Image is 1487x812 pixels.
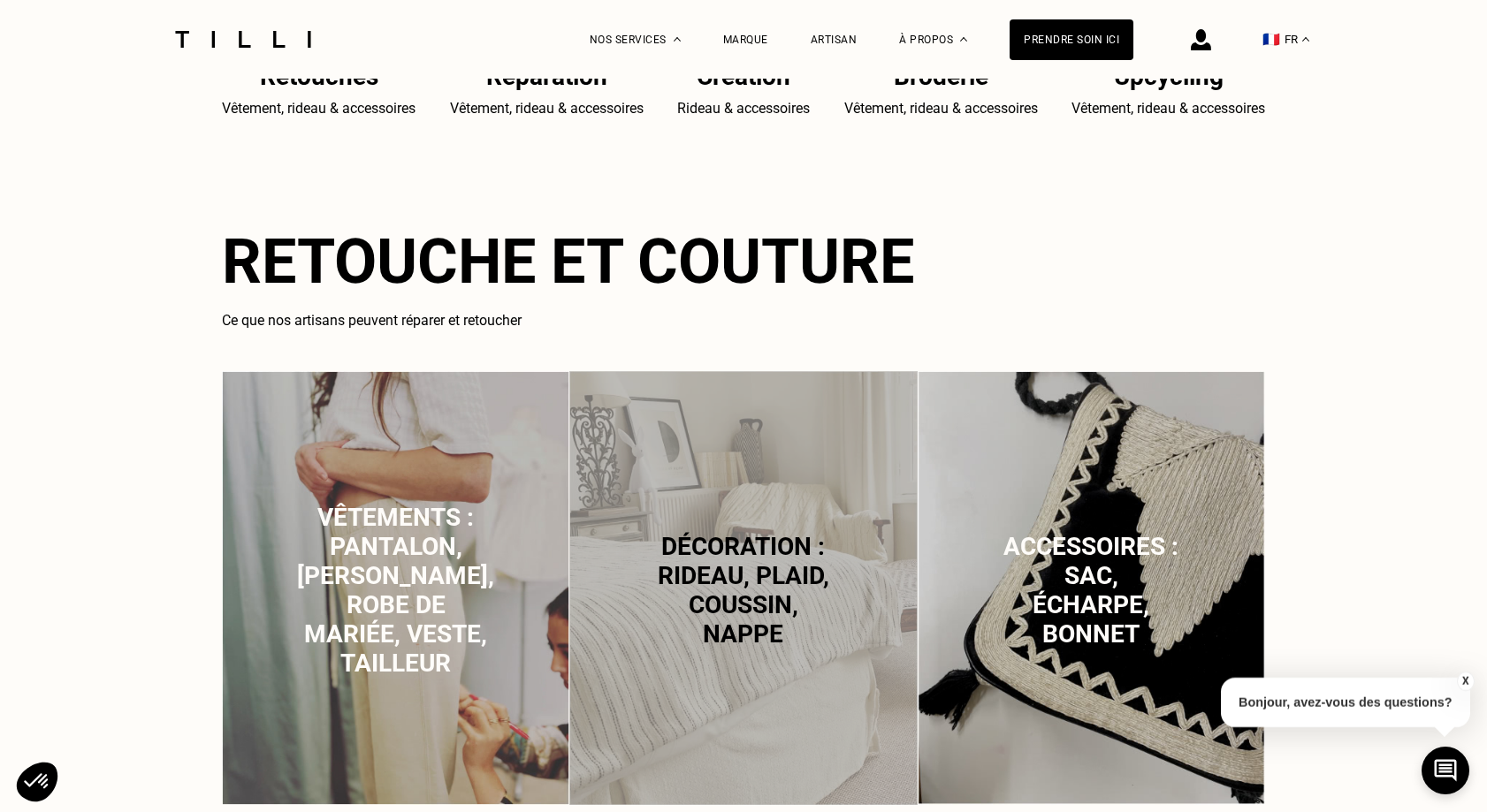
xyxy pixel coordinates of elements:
[169,31,317,48] img: Logo du service de couturière Tilli
[222,371,569,805] img: Vêtements : pantalon, jean, robe de mariée, veste, tailleur
[1221,678,1470,727] p: Bonjour, avez-vous des questions?
[1302,37,1309,42] img: menu déroulant
[1010,19,1133,60] a: Prendre soin ici
[222,98,416,119] p: Vêtement, rideau & accessoires
[1262,31,1280,48] span: 🇫🇷
[297,503,494,678] span: Vêtements : pantalon, [PERSON_NAME], robe de mariée, veste, tailleur
[222,225,1265,298] h2: Retouche et couture
[1456,672,1474,691] button: X
[1191,29,1211,50] img: icône connexion
[960,37,967,42] img: Menu déroulant à propos
[918,371,1265,805] img: Accessoires : sac, écharpe, bonnet
[1003,532,1178,649] span: Accessoires : sac, écharpe, bonnet
[677,98,810,119] p: Rideau & accessoires
[844,98,1038,119] p: Vêtement, rideau & accessoires
[1071,98,1265,119] p: Vêtement, rideau & accessoires
[674,37,681,42] img: Menu déroulant
[811,34,858,46] a: Artisan
[450,98,644,119] p: Vêtement, rideau & accessoires
[222,312,1265,329] h3: Ce que nos artisans peuvent réparer et retoucher
[658,532,829,649] span: Décoration : rideau, plaid, coussin, nappe
[723,34,768,46] a: Marque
